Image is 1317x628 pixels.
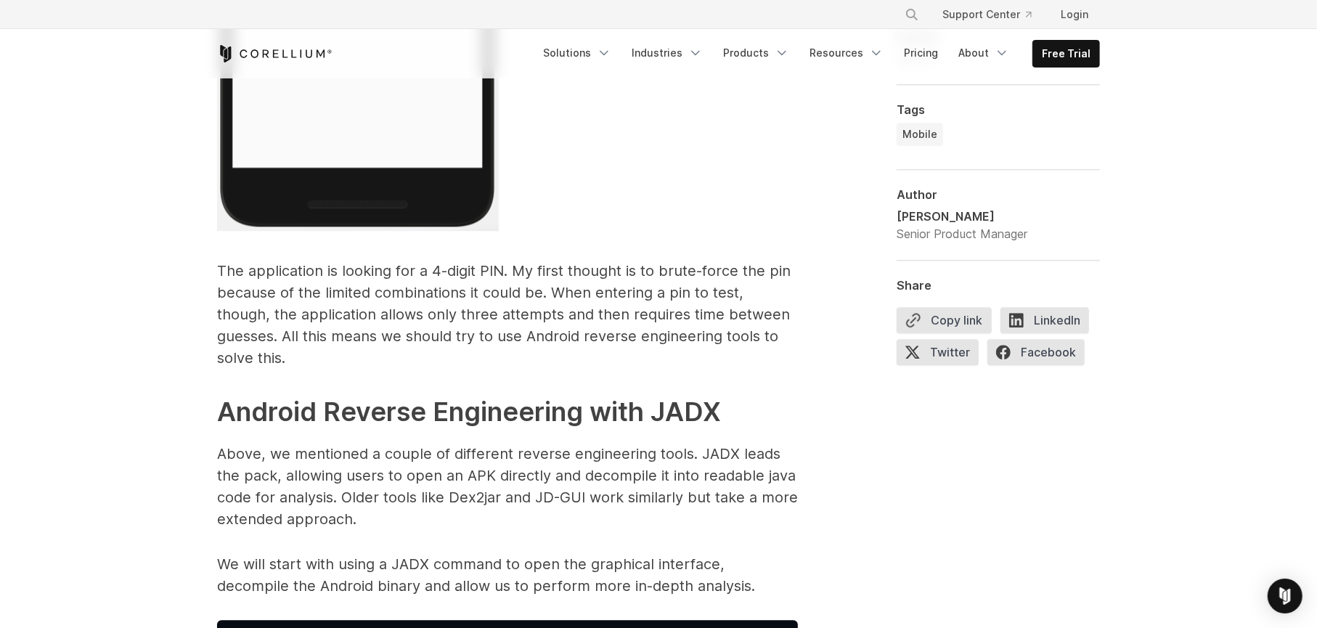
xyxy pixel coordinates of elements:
[1033,41,1099,67] a: Free Trial
[623,40,711,66] a: Industries
[1000,307,1089,333] span: LinkedIn
[897,339,979,365] span: Twitter
[887,1,1100,28] div: Navigation Menu
[897,278,1100,293] div: Share
[217,260,798,369] p: The application is looking for a 4-digit PIN. My first thought is to brute-force the pin because ...
[931,1,1043,28] a: Support Center
[987,339,1093,371] a: Facebook
[897,339,987,371] a: Twitter
[801,40,892,66] a: Resources
[897,123,943,146] a: Mobile
[897,187,1100,202] div: Author
[217,45,333,62] a: Corellium Home
[897,102,1100,117] div: Tags
[217,396,721,428] strong: Android Reverse Engineering with JADX
[1000,307,1098,339] a: LinkedIn
[714,40,798,66] a: Products
[950,40,1018,66] a: About
[902,127,937,142] span: Mobile
[1049,1,1100,28] a: Login
[895,40,947,66] a: Pricing
[897,307,992,333] button: Copy link
[899,1,925,28] button: Search
[1268,579,1302,613] div: Open Intercom Messenger
[897,208,1027,225] div: [PERSON_NAME]
[897,225,1027,242] div: Senior Product Manager
[534,40,620,66] a: Solutions
[987,339,1085,365] span: Facebook
[534,40,1100,68] div: Navigation Menu
[217,553,798,597] p: We will start with using a JADX command to open the graphical interface, decompile the Android bi...
[217,443,798,530] p: Above, we mentioned a couple of different reverse engineering tools. JADX leads the pack, allowin...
